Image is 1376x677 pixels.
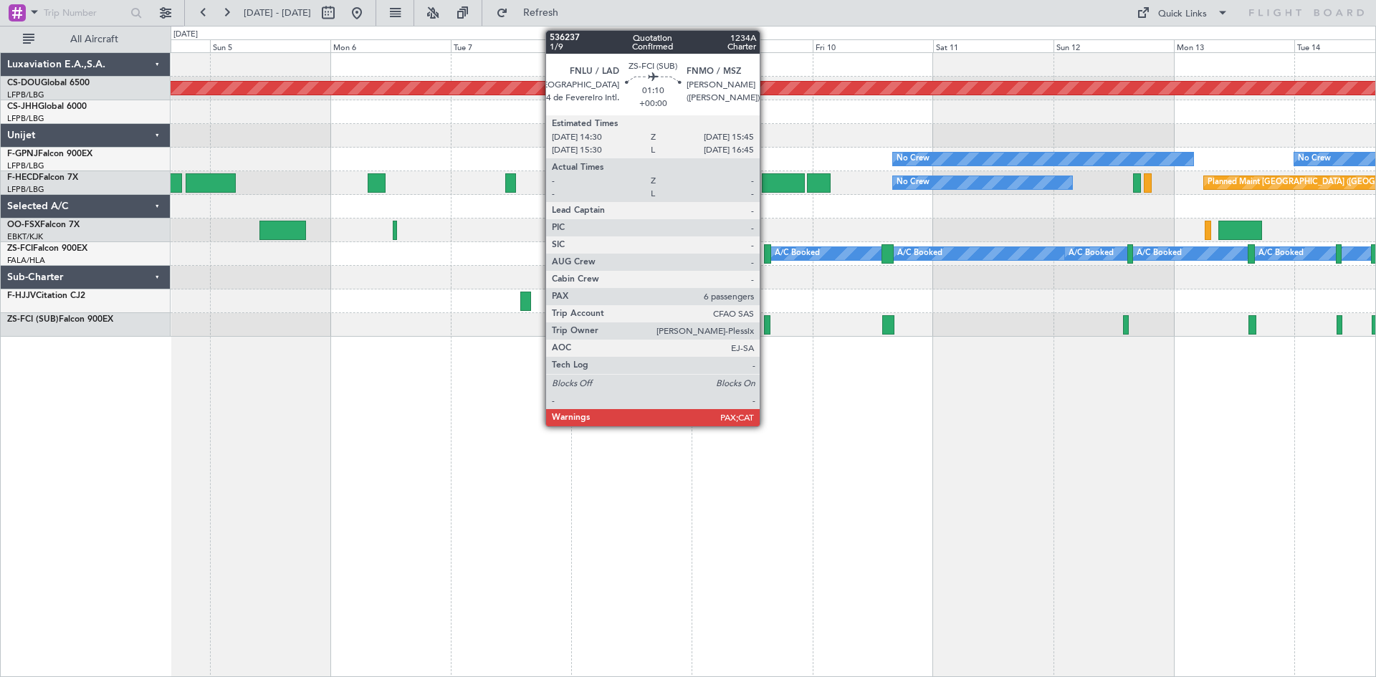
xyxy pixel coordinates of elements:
[7,79,41,87] span: CS-DOU
[813,39,933,52] div: Fri 10
[7,102,38,111] span: CS-JHH
[330,39,451,52] div: Mon 6
[1069,243,1114,264] div: A/C Booked
[7,221,40,229] span: OO-FSX
[7,160,44,171] a: LFPB/LBG
[7,292,85,300] a: F-HJJVCitation CJ2
[173,29,198,41] div: [DATE]
[1258,243,1304,264] div: A/C Booked
[7,244,33,253] span: ZS-FCI
[7,315,113,324] a: ZS-FCI (SUB)Falcon 900EX
[1137,243,1182,264] div: A/C Booked
[511,8,571,18] span: Refresh
[933,39,1053,52] div: Sat 11
[7,150,92,158] a: F-GPNJFalcon 900EX
[210,39,330,52] div: Sun 5
[7,102,87,111] a: CS-JHHGlobal 6000
[897,243,942,264] div: A/C Booked
[7,150,38,158] span: F-GPNJ
[451,39,571,52] div: Tue 7
[7,255,45,266] a: FALA/HLA
[7,173,39,182] span: F-HECD
[1129,1,1236,24] button: Quick Links
[7,244,87,253] a: ZS-FCIFalcon 900EX
[1053,39,1174,52] div: Sun 12
[7,173,78,182] a: F-HECDFalcon 7X
[1158,7,1207,21] div: Quick Links
[7,184,44,195] a: LFPB/LBG
[244,6,311,19] span: [DATE] - [DATE]
[7,79,90,87] a: CS-DOUGlobal 6500
[1298,148,1331,170] div: No Crew
[7,113,44,124] a: LFPB/LBG
[7,90,44,100] a: LFPB/LBG
[897,148,930,170] div: No Crew
[489,1,575,24] button: Refresh
[7,221,80,229] a: OO-FSXFalcon 7X
[897,172,930,193] div: No Crew
[37,34,151,44] span: All Aircraft
[7,315,59,324] span: ZS-FCI (SUB)
[7,231,43,242] a: EBKT/KJK
[571,39,692,52] div: Wed 8
[692,39,812,52] div: Thu 9
[1174,39,1294,52] div: Mon 13
[775,243,820,264] div: A/C Booked
[44,2,126,24] input: Trip Number
[16,28,156,51] button: All Aircraft
[7,292,36,300] span: F-HJJV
